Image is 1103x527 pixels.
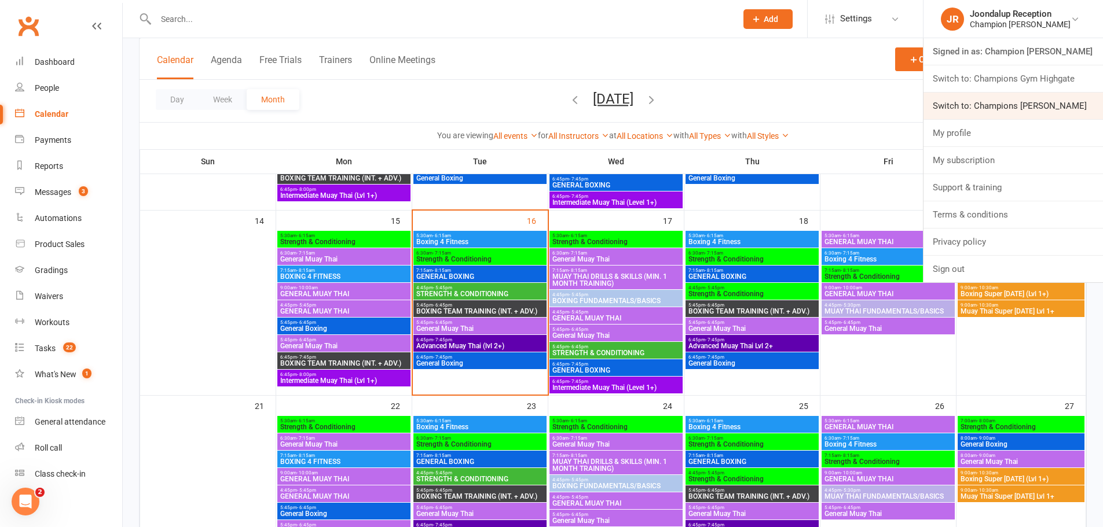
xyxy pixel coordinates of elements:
[924,256,1103,282] a: Sign out
[297,372,316,377] span: - 8:00pm
[433,320,452,325] span: - 6:45pm
[280,308,408,315] span: GENERAL MUAY THAI
[924,147,1103,174] a: My subscription
[280,453,408,458] span: 7:15am
[280,290,408,297] span: GENERAL MUAY THAI
[35,469,86,478] div: Class check-in
[824,256,952,263] span: Boxing 4 Fitness
[688,360,816,367] span: General Boxing
[705,436,723,441] span: - 7:15am
[280,372,408,377] span: 6:45pm
[569,418,587,423] span: - 6:15am
[156,89,199,110] button: Day
[747,131,789,141] a: All Styles
[688,256,816,263] span: Strength & Conditioning
[824,308,952,315] span: MUAY THAI FUNDAMENTALS/BASICS
[705,233,723,238] span: - 6:15am
[552,379,680,384] span: 6:45pm
[280,476,408,482] span: GENERAL MUAY THAI
[935,396,956,415] div: 26
[297,187,316,192] span: - 8:00pm
[764,14,778,24] span: Add
[552,250,680,256] span: 6:30am
[416,342,544,349] span: Advanced Muay Thai (lvl 2+)
[280,273,408,280] span: BOXING 4 FITNESS
[663,211,684,230] div: 17
[688,470,816,476] span: 4:45pm
[705,355,724,360] span: - 7:45pm
[688,355,816,360] span: 6:45pm
[824,436,952,441] span: 6:30am
[297,337,316,342] span: - 6:45pm
[548,149,684,174] th: Wed
[276,149,412,174] th: Mon
[688,325,816,332] span: General Muay Thai
[527,211,548,230] div: 16
[416,308,544,315] span: BOXING TEAM TRAINING (INT. + ADV.)
[35,109,68,119] div: Calendar
[552,349,680,356] span: STRENGTH & CONDITIONING
[15,231,122,257] a: Product Sales
[824,476,952,482] span: GENERAL MUAY THAI
[688,303,816,308] span: 5:45pm
[416,458,544,465] span: GENERAL BOXING
[416,436,544,441] span: 6:30am
[977,436,995,441] span: - 9:00am
[297,355,316,360] span: - 7:45pm
[924,93,1103,119] a: Switch to: Champions [PERSON_NAME]
[296,453,315,458] span: - 8:15am
[35,318,69,327] div: Workouts
[280,342,408,349] span: General Muay Thai
[569,453,587,458] span: - 8:15am
[280,256,408,263] span: General Muay Thai
[527,396,548,415] div: 23
[437,131,493,140] strong: You are viewing
[960,458,1082,465] span: General Muay Thai
[977,418,995,423] span: - 8:00am
[15,179,122,205] a: Messages 3
[705,268,723,273] span: - 8:15am
[82,368,91,378] span: 1
[673,131,689,140] strong: with
[688,453,816,458] span: 7:15am
[841,268,859,273] span: - 8:15am
[152,11,728,27] input: Search...
[895,47,983,71] button: Class / Event
[970,19,1071,30] div: Champion [PERSON_NAME]
[824,233,952,238] span: 5:30am
[552,458,680,472] span: MUAY THAI DRILLS & SKILLS (MIN. 1 MONTH TRAINING)
[688,476,816,482] span: Strength & Conditioning
[960,423,1082,430] span: Strength & Conditioning
[688,337,816,342] span: 6:45pm
[15,362,122,388] a: What's New1
[296,250,315,256] span: - 7:15am
[552,315,680,322] span: GENERAL MUAY THAI
[688,238,816,245] span: Boxing 4 Fitness
[569,292,588,297] span: - 5:45pm
[35,266,68,275] div: Gradings
[280,303,408,308] span: 4:45pm
[552,436,680,441] span: 6:30am
[552,332,680,339] span: General Muay Thai
[35,443,62,452] div: Roll call
[416,355,544,360] span: 6:45pm
[35,292,63,301] div: Waivers
[35,161,63,171] div: Reports
[970,9,1071,19] div: Joondalup Reception
[79,186,88,196] span: 3
[569,194,588,199] span: - 7:45pm
[35,57,75,67] div: Dashboard
[705,303,724,308] span: - 6:45pm
[433,303,452,308] span: - 6:45pm
[280,360,408,367] span: BOXING TEAM TRAINING (INT. + ADV.)
[391,396,412,415] div: 22
[35,83,59,93] div: People
[412,149,548,174] th: Tue
[280,441,408,448] span: General Muay Thai
[824,325,952,332] span: General Muay Thai
[977,285,998,290] span: - 10:30am
[824,418,952,423] span: 5:30am
[688,233,816,238] span: 5:30am
[15,336,122,362] a: Tasks 22
[552,292,680,297] span: 4:45pm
